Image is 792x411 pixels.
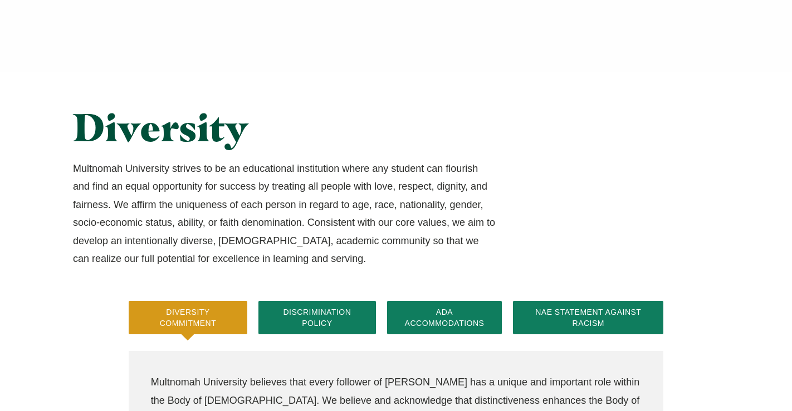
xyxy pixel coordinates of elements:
[73,106,497,148] h1: Diversity
[513,301,663,334] button: NAE Statement Against Racism
[129,301,247,334] button: Diversity Commitment
[73,160,497,268] p: Multnomah University strives to be an educational institution where any student can flourish and ...
[387,301,502,334] button: ADA Accommodations
[258,301,376,334] button: Discrimination Policy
